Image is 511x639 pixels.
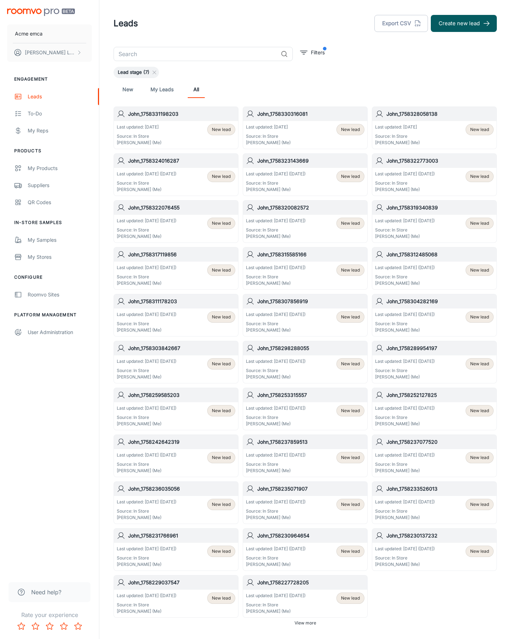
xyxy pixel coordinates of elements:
span: New lead [212,595,231,601]
h6: John_1758312485068 [386,251,494,258]
p: [PERSON_NAME] (Me) [375,327,435,333]
h6: John_1758317119856 [128,251,235,258]
p: Last updated: [DATE] ([DATE]) [375,311,435,318]
p: Source: In Store [246,602,306,608]
span: New lead [212,220,231,226]
p: Last updated: [DATE] ([DATE]) [375,264,435,271]
p: Source: In Store [117,367,176,374]
p: Last updated: [DATE] ([DATE]) [246,264,306,271]
p: Last updated: [DATE] ([DATE]) [246,499,306,505]
a: John_1758322076455Last updated: [DATE] ([DATE])Source: In Store[PERSON_NAME] (Me)New lead [114,200,238,243]
p: Last updated: [DATE] ([DATE]) [246,405,306,411]
p: [PERSON_NAME] (Me) [246,233,306,240]
a: John_1758331198203Last updated: [DATE]Source: In Store[PERSON_NAME] (Me)New lead [114,106,238,149]
a: John_1758303842667Last updated: [DATE] ([DATE])Source: In Store[PERSON_NAME] (Me)New lead [114,341,238,383]
p: [PERSON_NAME] (Me) [246,561,306,568]
a: John_1758324016287Last updated: [DATE] ([DATE])Source: In Store[PERSON_NAME] (Me)New lead [114,153,238,196]
p: Source: In Store [117,508,176,514]
p: Source: In Store [375,227,435,233]
p: Last updated: [DATE] ([DATE]) [246,546,306,552]
p: Source: In Store [246,133,291,140]
p: [PERSON_NAME] (Me) [117,561,176,568]
p: Source: In Store [117,321,176,327]
h6: John_1758324016287 [128,157,235,165]
p: Last updated: [DATE] ([DATE]) [375,171,435,177]
p: [PERSON_NAME] (Me) [246,374,306,380]
h6: John_1758319340839 [386,204,494,212]
a: John_1758289954197Last updated: [DATE] ([DATE])Source: In Store[PERSON_NAME] (Me)New lead [372,341,497,383]
h1: Leads [114,17,138,30]
button: [PERSON_NAME] Leaptools [7,43,92,62]
p: Last updated: [DATE] ([DATE]) [375,499,435,505]
span: New lead [470,314,489,320]
p: [PERSON_NAME] (Me) [246,468,306,474]
p: [PERSON_NAME] (Me) [246,608,306,615]
h6: John_1758323143669 [257,157,364,165]
p: [PERSON_NAME] (Me) [246,514,306,521]
button: filter [298,47,326,58]
p: Filters [311,49,325,56]
h6: John_1758235071907 [257,485,364,493]
p: Source: In Store [246,508,306,514]
p: Source: In Store [375,133,420,140]
h6: John_1758231766961 [128,532,235,540]
p: Source: In Store [375,274,435,280]
button: Rate 5 star [71,619,85,633]
span: New lead [341,361,360,367]
p: Source: In Store [246,367,306,374]
h6: John_1758322773003 [386,157,494,165]
h6: John_1758289954197 [386,344,494,352]
a: New [119,81,136,98]
span: New lead [212,267,231,273]
p: Last updated: [DATE] ([DATE]) [375,218,435,224]
button: Create new lead [431,15,497,32]
span: New lead [212,408,231,414]
h6: John_1758298288055 [257,344,364,352]
button: Rate 2 star [28,619,43,633]
p: Last updated: [DATE] ([DATE]) [117,358,176,365]
a: John_1758253315557Last updated: [DATE] ([DATE])Source: In Store[PERSON_NAME] (Me)New lead [243,388,368,430]
p: Source: In Store [117,133,161,140]
div: User Administration [28,328,92,336]
div: My Samples [28,236,92,244]
div: Roomvo Sites [28,291,92,299]
p: Last updated: [DATE] [117,124,161,130]
p: Last updated: [DATE] ([DATE]) [375,452,435,458]
a: All [188,81,205,98]
h6: John_1758236035056 [128,485,235,493]
p: Last updated: [DATE] ([DATE]) [246,311,306,318]
p: Source: In Store [375,461,435,468]
span: New lead [470,220,489,226]
p: Source: In Store [246,321,306,327]
span: New lead [470,501,489,508]
p: Source: In Store [375,367,435,374]
div: My Reps [28,127,92,135]
p: [PERSON_NAME] (Me) [117,140,161,146]
button: Export CSV [374,15,428,32]
div: To-do [28,110,92,118]
p: [PERSON_NAME] (Me) [246,186,306,193]
p: Source: In Store [375,555,435,561]
h6: John_1758229037547 [128,579,235,586]
span: New lead [212,173,231,180]
a: John_1758237859513Last updated: [DATE] ([DATE])Source: In Store[PERSON_NAME] (Me)New lead [243,435,368,477]
p: Source: In Store [375,508,435,514]
p: [PERSON_NAME] (Me) [117,186,176,193]
span: New lead [470,361,489,367]
p: Last updated: [DATE] ([DATE]) [246,452,306,458]
p: Last updated: [DATE] ([DATE]) [375,405,435,411]
p: Last updated: [DATE] ([DATE]) [246,592,306,599]
p: Last updated: [DATE] ([DATE]) [117,264,176,271]
h6: John_1758242642319 [128,438,235,446]
p: Source: In Store [246,227,306,233]
p: [PERSON_NAME] (Me) [117,233,176,240]
span: New lead [341,408,360,414]
p: Last updated: [DATE] ([DATE]) [117,452,176,458]
p: Source: In Store [117,274,176,280]
p: Source: In Store [246,414,306,421]
span: New lead [341,267,360,273]
span: New lead [470,408,489,414]
h6: John_1758328058138 [386,110,494,118]
a: John_1758259585203Last updated: [DATE] ([DATE])Source: In Store[PERSON_NAME] (Me)New lead [114,388,238,430]
h6: John_1758330316081 [257,110,364,118]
